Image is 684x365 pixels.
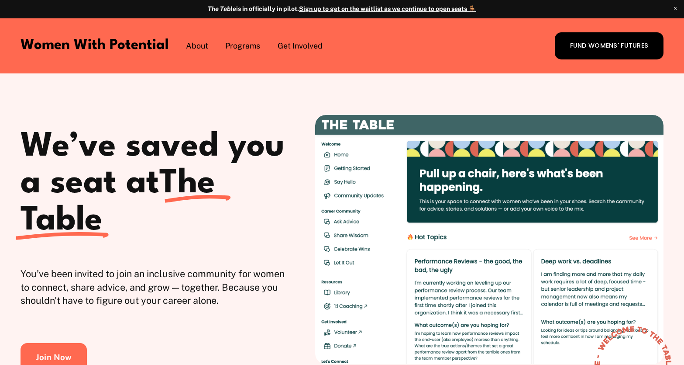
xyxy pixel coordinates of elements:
span: About [186,40,208,51]
span: Programs [225,40,260,51]
a: folder dropdown [278,40,323,52]
a: FUND WOMENS' FUTURES [555,32,663,60]
strong: is in officially in pilot. [208,5,299,12]
em: The Table [208,5,236,12]
a: Women With Potential [21,38,169,52]
a: folder dropdown [225,40,260,52]
p: You’ve been invited to join an inclusive community for women to connect, share advice, and grow —... [21,267,289,307]
span: The Table [21,167,225,237]
h1: We’ve saved you a seat at [21,129,289,240]
a: Sign up to get on the waitlist as we continue to open seats 🪑 [299,5,476,12]
a: folder dropdown [186,40,208,52]
span: Get Involved [278,40,323,51]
